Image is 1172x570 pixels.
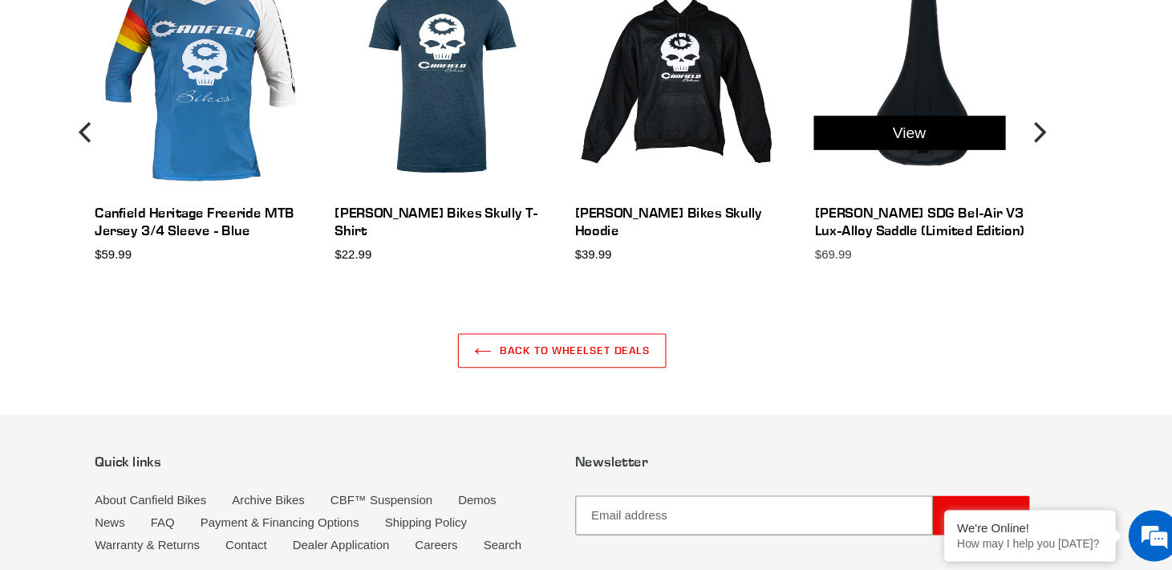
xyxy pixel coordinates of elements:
[248,519,396,531] a: Payment & Financing Options
[489,348,683,381] a: Back to WHEELSET DEALS
[955,539,1092,552] p: How may I help you today?
[420,519,497,531] a: Shipping Policy
[149,461,574,476] p: Quick links
[489,498,524,511] a: Demos
[125,10,157,310] button: Previous
[8,391,306,447] textarea: Type your message and hit 'Enter'
[955,524,1092,537] div: We're Online!
[271,539,310,552] a: Contact
[51,80,91,120] img: d_696896380_company_1647369064580_696896380
[933,500,1024,537] button: Subscribe
[369,498,464,511] a: CBF™ Suspension
[277,498,345,511] a: Archive Bikes
[263,8,302,47] div: Minimize live chat window
[201,519,224,531] a: FAQ
[18,88,42,112] div: Navigation go back
[821,145,1001,177] a: Open Dialog Canfield SDG Bel-Air V3 Lux-Alloy Saddle (Limited Edition)
[448,539,489,552] a: Careers
[513,539,548,552] a: Search
[149,498,253,511] a: About Canfield Bikes
[598,500,933,537] input: Email address
[149,539,247,552] a: Warranty & Returns
[107,90,294,111] div: Chat with us now
[1016,10,1048,310] button: Next
[149,519,177,531] a: News
[93,178,221,340] span: We're online!
[598,461,1024,476] p: Newsletter
[948,512,1008,524] span: Subscribe
[334,539,424,552] a: Dealer Application
[149,10,350,282] a: Canfield Heritage Freeride MTB Jersey 3/4 Sleeve - Blue $59.99 Open Dialog Canfield Heritage Free...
